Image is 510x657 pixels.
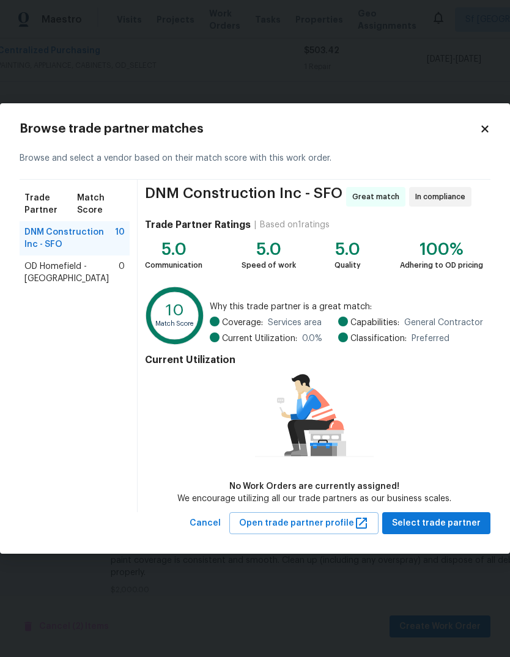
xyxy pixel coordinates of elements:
div: 5.0 [145,243,202,255]
div: 100% [400,243,483,255]
span: Trade Partner [24,192,77,216]
div: 5.0 [242,243,296,255]
span: 0 [119,260,125,285]
span: DNM Construction Inc - SFO [145,187,342,207]
text: Match Score [155,320,194,326]
h2: Browse trade partner matches [20,123,479,135]
button: Cancel [185,512,226,535]
span: Why this trade partner is a great match: [210,301,483,313]
button: Open trade partner profile [229,512,379,535]
span: Great match [352,191,404,203]
span: Capabilities: [350,317,399,329]
h4: Current Utilization [145,354,483,366]
span: OD Homefield - [GEOGRAPHIC_DATA] [24,260,119,285]
div: Adhering to OD pricing [400,259,483,271]
span: Cancel [190,516,221,531]
span: DNM Construction Inc - SFO [24,226,115,251]
div: | [251,219,260,231]
span: General Contractor [404,317,483,329]
div: No Work Orders are currently assigned! [177,480,451,493]
div: We encourage utilizing all our trade partners as our business scales. [177,493,451,505]
span: Current Utilization: [222,332,297,345]
span: Preferred [412,332,449,345]
div: Communication [145,259,202,271]
div: Quality [334,259,361,271]
div: 5.0 [334,243,361,255]
div: Based on 1 ratings [260,219,330,231]
div: Speed of work [242,259,296,271]
span: In compliance [415,191,470,203]
span: Select trade partner [392,516,481,531]
span: Services area [268,317,322,329]
span: Coverage: [222,317,263,329]
text: 10 [166,302,184,318]
span: Open trade partner profile [239,516,369,531]
button: Select trade partner [382,512,490,535]
div: Browse and select a vendor based on their match score with this work order. [20,138,490,180]
span: Classification: [350,332,407,345]
span: 10 [115,226,125,251]
span: 0.0 % [302,332,322,345]
span: Match Score [77,192,125,216]
h4: Trade Partner Ratings [145,219,251,231]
